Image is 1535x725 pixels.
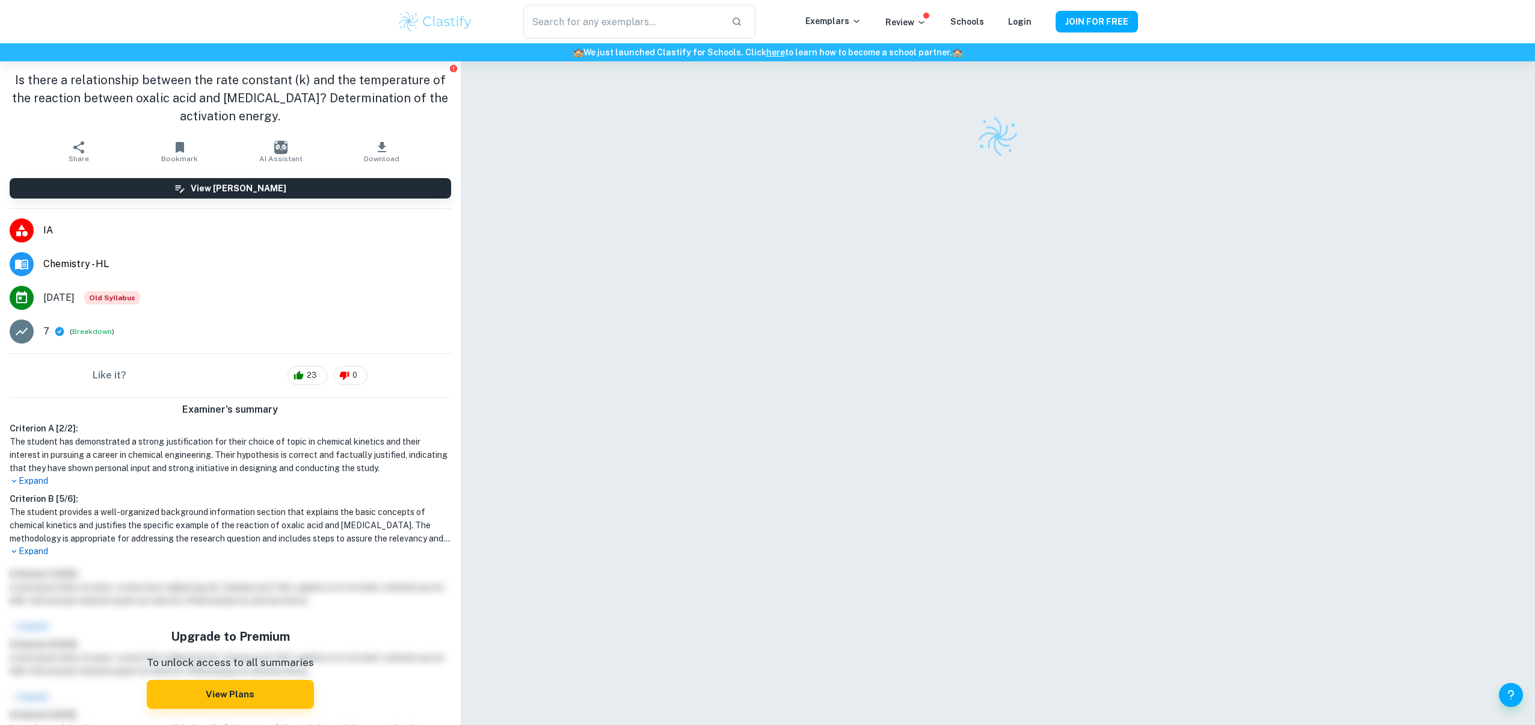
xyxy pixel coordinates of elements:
[10,178,451,199] button: View [PERSON_NAME]
[10,492,451,505] h6: Criterion B [ 5 / 6 ]:
[191,182,286,195] h6: View [PERSON_NAME]
[5,403,456,417] h6: Examiner's summary
[93,368,126,383] h6: Like it?
[1499,683,1523,707] button: Help and Feedback
[885,16,926,29] p: Review
[147,680,314,709] button: View Plans
[950,17,984,26] a: Schools
[449,64,458,73] button: Report issue
[300,369,324,381] span: 23
[147,655,314,671] p: To unlock access to all summaries
[573,48,583,57] span: 🏫
[43,223,451,238] span: IA
[43,324,49,339] p: 7
[364,155,399,163] span: Download
[72,326,112,337] button: Breakdown
[333,366,368,385] div: 0
[766,48,785,57] a: here
[523,5,722,39] input: Search for any exemplars...
[161,155,198,163] span: Bookmark
[28,135,129,168] button: Share
[274,141,288,154] img: AI Assistant
[147,628,314,646] h5: Upgrade to Premium
[805,14,861,28] p: Exemplars
[70,326,114,338] span: ( )
[10,71,451,125] h1: Is there a relationship between the rate constant (k) and the temperature of the reaction between...
[1008,17,1032,26] a: Login
[10,545,451,558] p: Expand
[397,10,473,34] img: Clastify logo
[288,366,327,385] div: 23
[10,505,451,545] h1: The student provides a well-organized background information section that explains the basic conc...
[10,435,451,475] h1: The student has demonstrated a strong justification for their choice of topic in chemical kinetic...
[43,291,75,305] span: [DATE]
[10,475,451,487] p: Expand
[84,291,140,304] span: Old Syllabus
[974,113,1021,160] img: Clastify logo
[1056,11,1138,32] button: JOIN FOR FREE
[43,257,451,271] span: Chemistry - HL
[2,46,1533,59] h6: We just launched Clastify for Schools. Click to learn how to become a school partner.
[69,155,89,163] span: Share
[259,155,303,163] span: AI Assistant
[346,369,364,381] span: 0
[952,48,962,57] span: 🏫
[84,291,140,304] div: Starting from the May 2025 session, the Chemistry IA requirements have changed. It's OK to refer ...
[331,135,432,168] button: Download
[129,135,230,168] button: Bookmark
[10,422,451,435] h6: Criterion A [ 2 / 2 ]:
[230,135,331,168] button: AI Assistant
